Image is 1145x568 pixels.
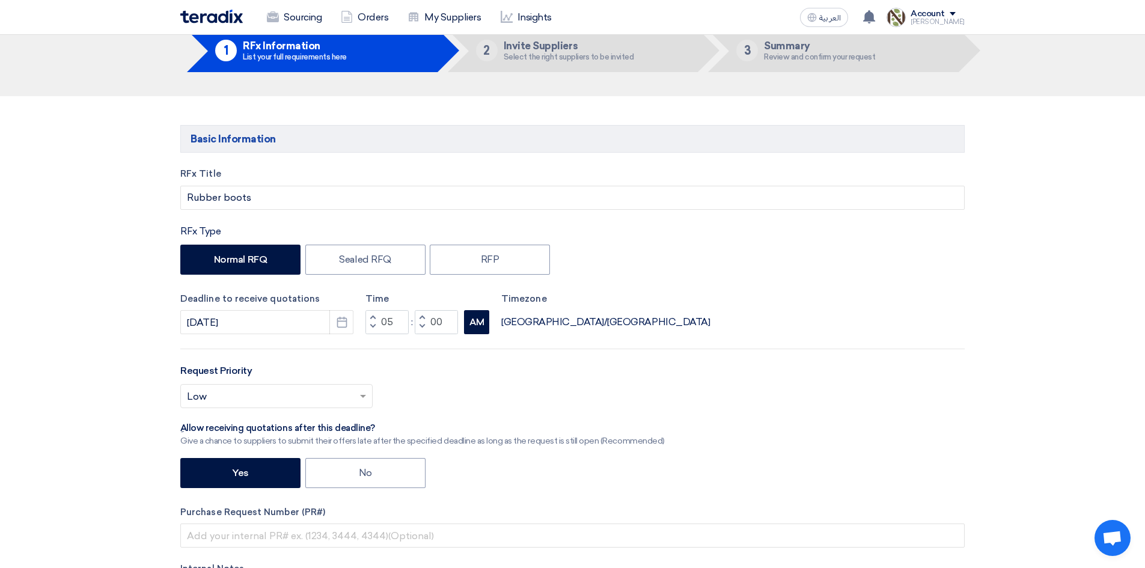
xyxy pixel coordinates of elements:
[409,315,415,329] div: :
[476,40,498,61] div: 2
[305,245,426,275] label: Sealed RFQ
[180,364,252,378] label: Request Priority
[180,435,665,447] div: Give a chance to suppliers to submit their offers late after the specified deadline as long as th...
[501,315,710,329] div: [GEOGRAPHIC_DATA]/[GEOGRAPHIC_DATA]
[736,40,758,61] div: 3
[1095,520,1131,556] div: Open chat
[180,125,965,153] h5: Basic Information
[180,292,353,306] label: Deadline to receive quotations
[180,245,301,275] label: Normal RFQ
[180,310,353,334] input: yyyy-mm-dd
[180,10,243,23] img: Teradix logo
[911,9,945,19] div: Account
[365,310,409,334] input: Hours
[215,40,237,61] div: 1
[819,14,841,22] span: العربية
[180,505,965,519] label: Purchase Request Number (PR#)
[911,19,965,25] div: [PERSON_NAME]
[764,53,875,61] div: Review and confirm your request
[180,167,965,181] label: RFx Title
[398,4,490,31] a: My Suppliers
[365,292,489,306] label: Time
[504,40,634,51] h5: Invite Suppliers
[800,8,848,27] button: العربية
[243,53,347,61] div: List your full requirements here
[305,458,426,488] label: No
[415,310,458,334] input: Minutes
[180,423,665,435] div: ِAllow receiving quotations after this deadline?
[180,186,965,210] input: e.g. New ERP System, Server Visualization Project...
[491,4,561,31] a: Insights
[501,292,710,306] label: Timezone
[257,4,331,31] a: Sourcing
[504,53,634,61] div: Select the right suppliers to be invited
[180,458,301,488] label: Yes
[180,224,965,239] div: RFx Type
[243,40,347,51] h5: RFx Information
[430,245,550,275] label: RFP
[887,8,906,27] img: Screenshot___1756930143446.png
[764,40,875,51] h5: Summary
[464,310,489,334] button: AM
[331,4,398,31] a: Orders
[180,524,965,548] input: Add your internal PR# ex. (1234, 3444, 4344)(Optional)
